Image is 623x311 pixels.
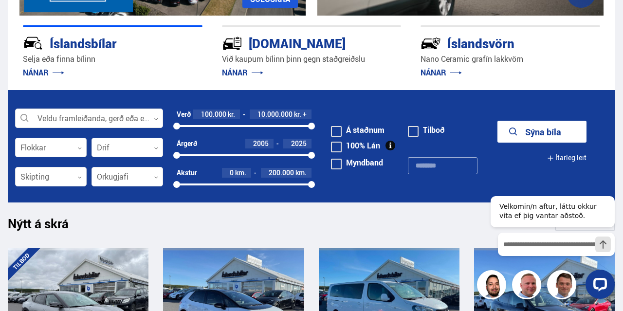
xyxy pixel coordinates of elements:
[331,142,380,149] label: 100% Lán
[421,67,462,78] a: NÁNAR
[23,54,202,65] p: Selja eða finna bílinn
[222,67,263,78] a: NÁNAR
[295,169,307,177] span: km.
[408,126,445,134] label: Tilboð
[235,169,246,177] span: km.
[478,272,508,301] img: nhp88E3Fdnt1Opn2.png
[201,110,226,119] span: 100.000
[222,54,402,65] p: Við kaupum bílinn þinn gegn staðgreiðslu
[497,121,586,143] button: Sýna bíla
[257,110,293,119] span: 10.000.000
[483,179,619,307] iframe: LiveChat chat widget
[230,168,234,177] span: 0
[23,33,43,54] img: JRvxyua_JYH6wB4c.svg
[23,67,64,78] a: NÁNAR
[222,34,367,51] div: [DOMAIN_NAME]
[291,139,307,148] span: 2025
[177,140,197,147] div: Árgerð
[547,147,586,169] button: Ítarleg leit
[253,139,269,148] span: 2005
[8,216,86,237] h1: Nýtt á skrá
[331,159,383,166] label: Myndband
[303,110,307,118] span: +
[331,126,385,134] label: Á staðnum
[421,34,566,51] div: Íslandsvörn
[177,169,197,177] div: Akstur
[23,34,168,51] div: Íslandsbílar
[269,168,294,177] span: 200.000
[222,33,242,54] img: tr5P-W3DuiFaO7aO.svg
[421,54,600,65] p: Nano Ceramic grafín lakkvörn
[177,110,191,118] div: Verð
[421,33,441,54] img: -Svtn6bYgwAsiwNX.svg
[294,110,301,118] span: kr.
[228,110,235,118] span: kr.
